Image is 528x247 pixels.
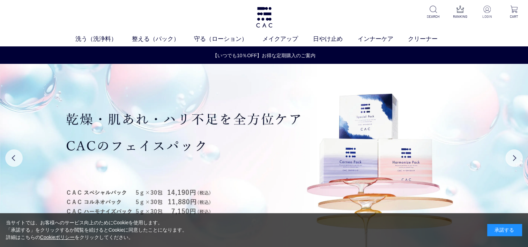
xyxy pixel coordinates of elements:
[505,149,523,167] button: Next
[255,7,273,28] img: logo
[313,35,358,44] a: 日やけ止め
[487,224,522,236] div: 承諾する
[452,6,469,19] a: RANKING
[358,35,408,44] a: インナーケア
[505,6,522,19] a: CART
[75,35,132,44] a: 洗う（洗浄料）
[262,35,313,44] a: メイクアップ
[425,14,442,19] p: SEARCH
[0,52,528,59] a: 【いつでも10％OFF】お得な定期購入のご案内
[40,234,75,240] a: Cookieポリシー
[505,14,522,19] p: CART
[478,14,496,19] p: LOGIN
[132,35,194,44] a: 整える（パック）
[194,35,262,44] a: 守る（ローション）
[425,6,442,19] a: SEARCH
[478,6,496,19] a: LOGIN
[5,149,23,167] button: Previous
[408,35,453,44] a: クリーナー
[452,14,469,19] p: RANKING
[6,219,187,241] div: 当サイトでは、お客様へのサービス向上のためにCookieを使用します。 「承諾する」をクリックするか閲覧を続けるとCookieに同意したことになります。 詳細はこちらの をクリックしてください。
